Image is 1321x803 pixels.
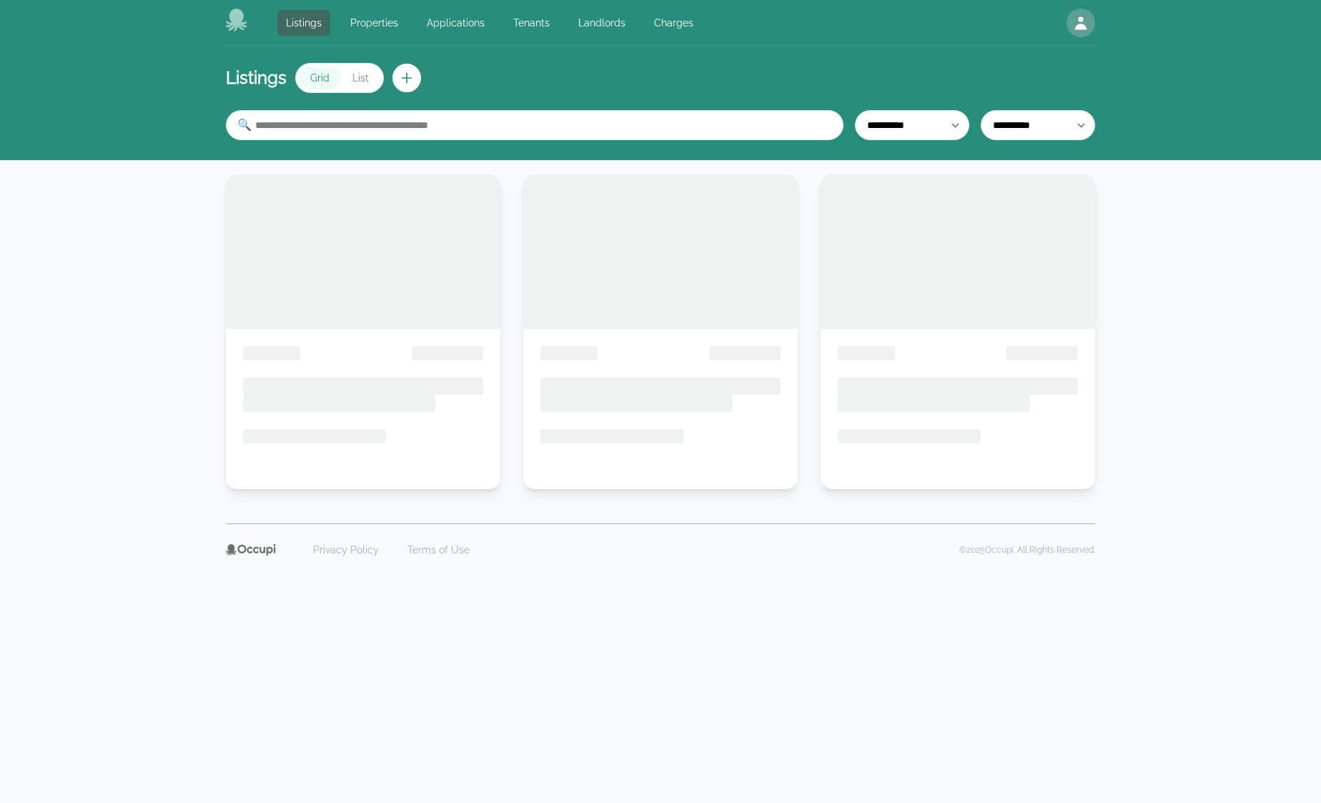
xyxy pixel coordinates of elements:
[570,10,634,36] a: Landlords
[959,544,1095,556] p: © 2025 Occupi. All Rights Reserved.
[305,538,387,561] a: Privacy Policy
[505,10,558,36] a: Tenants
[399,538,478,561] a: Terms of Use
[226,66,287,89] h1: Listings
[341,66,380,89] button: List
[277,10,330,36] a: Listings
[645,10,702,36] a: Charges
[392,64,421,92] button: Create new listing
[342,10,407,36] a: Properties
[418,10,493,36] a: Applications
[299,66,341,89] button: Grid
